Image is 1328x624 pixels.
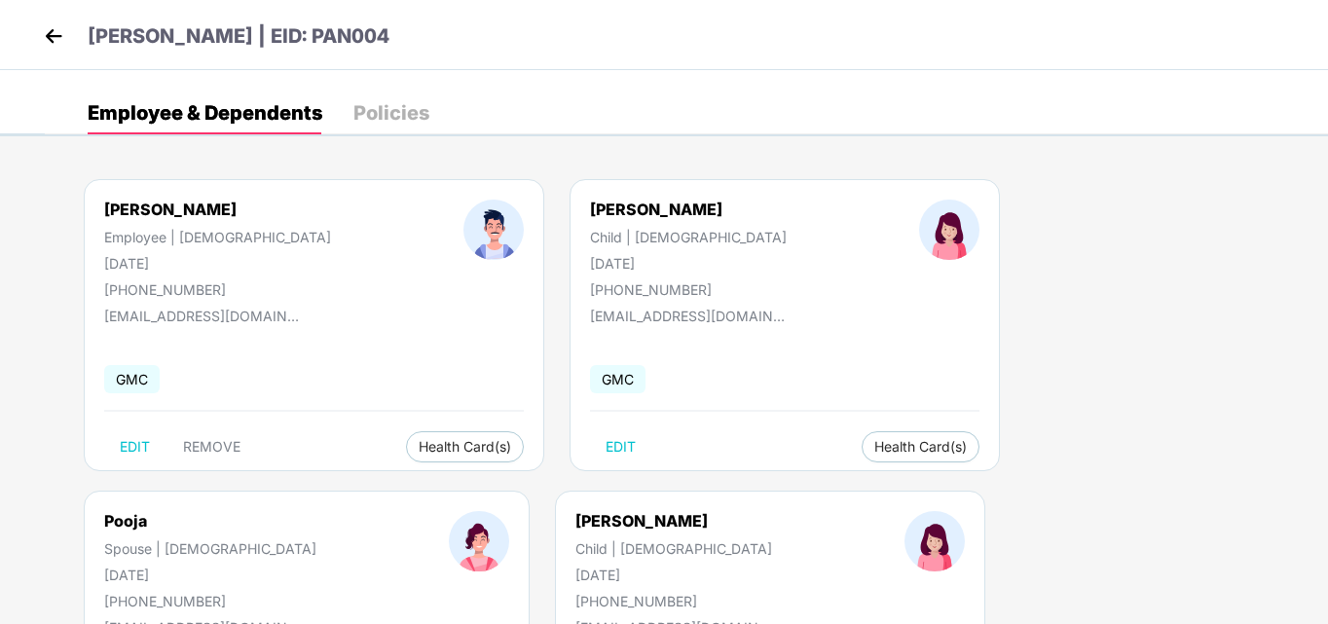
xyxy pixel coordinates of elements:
div: [EMAIL_ADDRESS][DOMAIN_NAME] [590,308,785,324]
div: [PHONE_NUMBER] [104,281,331,298]
div: [PERSON_NAME] [575,511,772,531]
div: [DATE] [590,255,787,272]
div: Policies [353,103,429,123]
div: [EMAIL_ADDRESS][DOMAIN_NAME] [104,308,299,324]
button: EDIT [590,431,651,462]
img: profileImage [449,511,509,571]
div: Spouse | [DEMOGRAPHIC_DATA] [104,540,316,557]
button: REMOVE [167,431,256,462]
span: EDIT [606,439,636,455]
span: EDIT [120,439,150,455]
span: GMC [104,365,160,393]
img: profileImage [904,511,965,571]
div: Child | [DEMOGRAPHIC_DATA] [575,540,772,557]
p: [PERSON_NAME] | EID: PAN004 [88,21,389,52]
span: Health Card(s) [419,442,511,452]
div: [PHONE_NUMBER] [575,593,772,609]
div: Child | [DEMOGRAPHIC_DATA] [590,229,787,245]
div: [PHONE_NUMBER] [590,281,787,298]
div: Pooja [104,511,316,531]
span: Health Card(s) [874,442,967,452]
div: Employee | [DEMOGRAPHIC_DATA] [104,229,331,245]
div: [PHONE_NUMBER] [104,593,316,609]
span: GMC [590,365,646,393]
button: EDIT [104,431,166,462]
div: [DATE] [104,567,316,583]
button: Health Card(s) [406,431,524,462]
span: REMOVE [183,439,240,455]
div: Employee & Dependents [88,103,322,123]
img: profileImage [919,200,979,260]
img: back [39,21,68,51]
div: [PERSON_NAME] [104,200,331,219]
div: [PERSON_NAME] [590,200,787,219]
img: profileImage [463,200,524,260]
button: Health Card(s) [862,431,979,462]
div: [DATE] [575,567,772,583]
div: [DATE] [104,255,331,272]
